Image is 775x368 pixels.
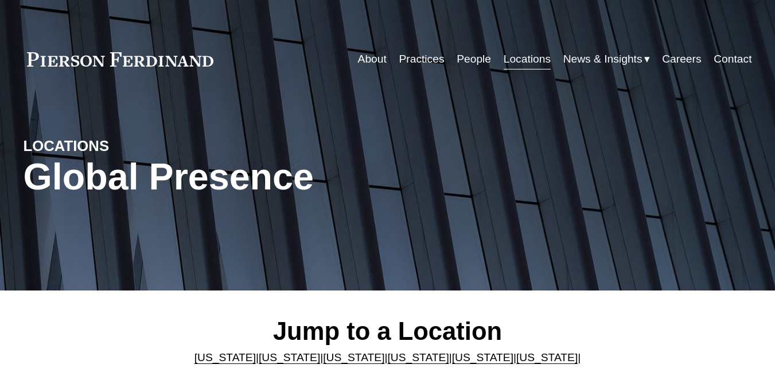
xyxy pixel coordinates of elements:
[563,49,642,69] span: News & Insights
[399,48,444,70] a: Practices
[452,351,513,363] a: [US_STATE]
[358,48,387,70] a: About
[662,48,701,70] a: Careers
[387,351,449,363] a: [US_STATE]
[175,316,600,347] h2: Jump to a Location
[24,156,509,198] h1: Global Presence
[194,351,256,363] a: [US_STATE]
[563,48,650,70] a: folder dropdown
[504,48,551,70] a: Locations
[714,48,751,70] a: Contact
[516,351,578,363] a: [US_STATE]
[259,351,320,363] a: [US_STATE]
[457,48,491,70] a: People
[323,351,384,363] a: [US_STATE]
[24,137,205,156] h4: LOCATIONS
